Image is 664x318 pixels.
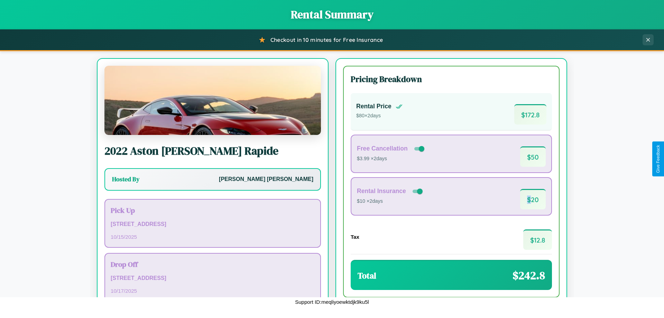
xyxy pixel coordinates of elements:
span: $ 172.8 [514,104,546,125]
p: $10 × 2 days [357,197,424,206]
span: Checkout in 10 minutes for Free Insurance [270,36,383,43]
h4: Rental Insurance [357,188,406,195]
h2: 2022 Aston [PERSON_NAME] Rapide [104,143,321,158]
span: $ 12.8 [523,229,552,250]
span: $ 50 [520,146,546,167]
h3: Total [358,270,376,281]
p: [STREET_ADDRESS] [111,219,315,229]
span: $ 20 [520,189,546,209]
h1: Rental Summary [7,7,657,22]
span: $ 242.8 [513,268,545,283]
div: Give Feedback [656,145,661,173]
h3: Pricing Breakdown [351,73,552,85]
p: [PERSON_NAME] [PERSON_NAME] [219,174,313,184]
p: Support ID: meqliyoewktdjk9ku5l [295,297,369,307]
p: 10 / 17 / 2025 [111,286,315,296]
h4: Rental Price [356,103,391,110]
p: [STREET_ADDRESS] [111,273,315,283]
p: $ 80 × 2 days [356,111,403,120]
img: Aston Martin Rapide [104,66,321,135]
p: 10 / 15 / 2025 [111,232,315,242]
h3: Hosted By [112,175,139,183]
p: $3.99 × 2 days [357,154,426,163]
h4: Free Cancellation [357,145,408,152]
h3: Pick Up [111,205,315,215]
h4: Tax [351,234,359,240]
h3: Drop Off [111,259,315,269]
